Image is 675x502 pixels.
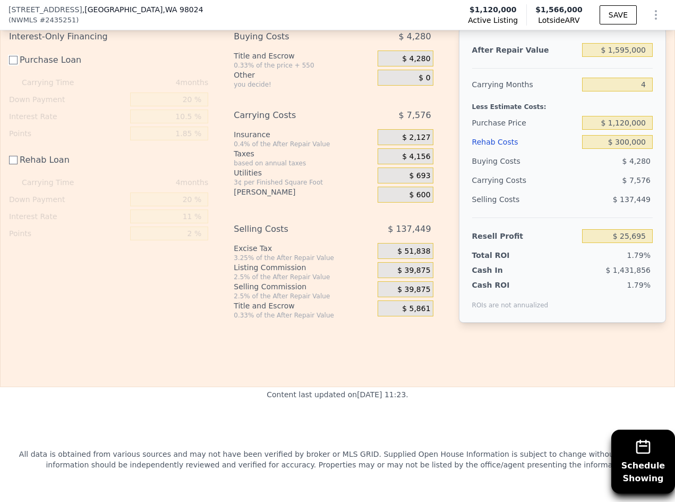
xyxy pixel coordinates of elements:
span: [STREET_ADDRESS] [8,4,82,15]
div: Insurance [234,129,373,140]
div: Resell Profit [472,227,578,246]
div: 3¢ per Finished Square Foot [234,178,373,187]
span: $1,120,000 [469,4,517,15]
span: $ 0 [418,73,430,83]
span: NWMLS [11,15,37,26]
span: $ 4,280 [402,54,430,64]
div: Taxes [234,148,373,159]
span: Active Listing [468,15,518,26]
div: 3.25% of the After Repair Value [234,254,373,262]
div: Selling Costs [234,220,351,239]
div: 4 months [95,174,209,191]
div: Utilities [234,168,373,178]
div: Excise Tax [234,243,373,254]
span: $ 137,449 [613,195,651,204]
span: $ 4,280 [622,157,651,165]
div: Interest-Only Financing [9,27,208,46]
span: $ 7,576 [622,176,651,185]
div: Total ROI [472,250,538,261]
span: $ 4,280 [398,27,431,46]
button: ScheduleShowing [611,430,675,493]
span: , [GEOGRAPHIC_DATA] [82,4,203,15]
div: Down Payment [9,191,126,208]
span: $1,566,000 [535,5,583,14]
button: Show Options [645,4,667,26]
div: Rehab Costs [472,132,578,152]
span: $ 51,838 [397,247,430,256]
div: Down Payment [9,91,126,108]
div: ( ) [8,15,79,26]
div: 2.5% of the After Repair Value [234,292,373,300]
span: $ 7,576 [398,106,431,125]
div: Purchase Price [472,113,578,132]
span: 1.79% [627,281,651,289]
div: Carrying Costs [472,171,538,190]
div: Listing Commission [234,262,373,273]
div: 0.4% of the After Repair Value [234,140,373,148]
div: 0.33% of the After Repair Value [234,311,373,320]
div: 0.33% of the price + 550 [234,61,373,70]
span: $ 2,127 [402,133,430,143]
div: 2.5% of the After Repair Value [234,273,373,281]
div: Carrying Time [22,74,90,91]
input: Purchase Loan [9,56,18,64]
div: Cash In [472,265,538,275]
div: [PERSON_NAME] [234,187,373,197]
span: $ 693 [409,171,430,181]
span: $ 39,875 [397,285,430,295]
div: Other [234,70,373,80]
div: Less Estimate Costs: [472,94,653,113]
span: # 2435251 [39,15,76,26]
div: you decide! [234,80,373,89]
div: Interest Rate [9,108,126,125]
div: Buying Costs [234,27,351,46]
div: Selling Commission [234,281,373,292]
span: $ 39,875 [397,266,430,275]
div: 4 months [95,74,209,91]
span: $ 5,861 [402,304,430,314]
div: Title and Escrow [234,300,373,311]
div: After Repair Value [472,40,578,60]
div: Points [9,225,126,242]
div: Buying Costs [472,152,578,171]
div: based on annual taxes [234,159,373,168]
span: , WA 98024 [163,5,203,14]
div: Title and Escrow [234,51,373,61]
div: ROIs are not annualized [472,290,549,309]
div: Carrying Costs [234,106,351,125]
div: Selling Costs [472,190,578,209]
span: 1.79% [627,251,651,260]
span: $ 600 [409,190,430,200]
div: Points [9,125,126,142]
div: Interest Rate [9,208,126,225]
label: Purchase Loan [9,51,126,70]
span: $ 4,156 [402,152,430,162]
div: Carrying Months [472,75,578,94]
div: Carrying Time [22,174,90,191]
label: Rehab Loan [9,150,126,170]
input: Rehab Loan [9,156,18,164]
div: Cash ROI [472,280,549,290]
div: Content last updated on [DATE] 11:23 . [267,387,408,449]
span: $ 1,431,856 [605,266,651,274]
span: Lotside ARV [535,15,583,26]
button: SAVE [600,5,637,24]
span: $ 137,449 [388,220,431,239]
